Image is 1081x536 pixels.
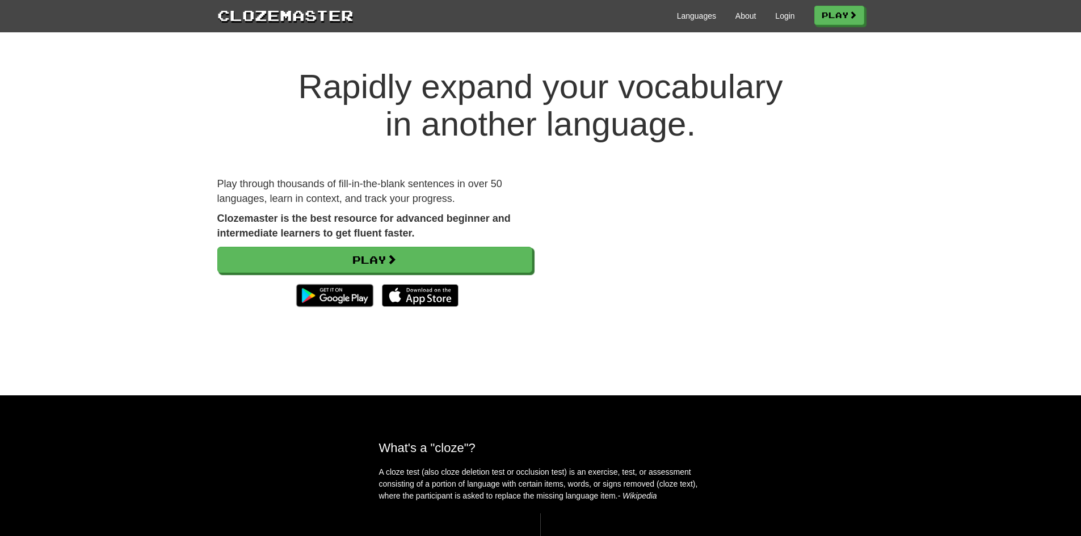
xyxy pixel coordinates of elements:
[814,6,864,25] a: Play
[379,466,703,502] p: A cloze test (also cloze deletion test or occlusion test) is an exercise, test, or assessment con...
[291,278,378,313] img: Get it on Google Play
[217,247,532,273] a: Play
[735,10,756,22] a: About
[677,10,716,22] a: Languages
[618,491,657,500] em: - Wikipedia
[382,284,459,307] img: Download_on_the_App_Store_Badge_US-UK_135x40-25178aeef6eb6b83b96f5f2d004eda3bffbb37122de64afbaef7...
[217,177,532,206] p: Play through thousands of fill-in-the-blank sentences in over 50 languages, learn in context, and...
[217,5,354,26] a: Clozemaster
[217,213,511,239] strong: Clozemaster is the best resource for advanced beginner and intermediate learners to get fluent fa...
[379,441,703,455] h2: What's a "cloze"?
[775,10,794,22] a: Login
